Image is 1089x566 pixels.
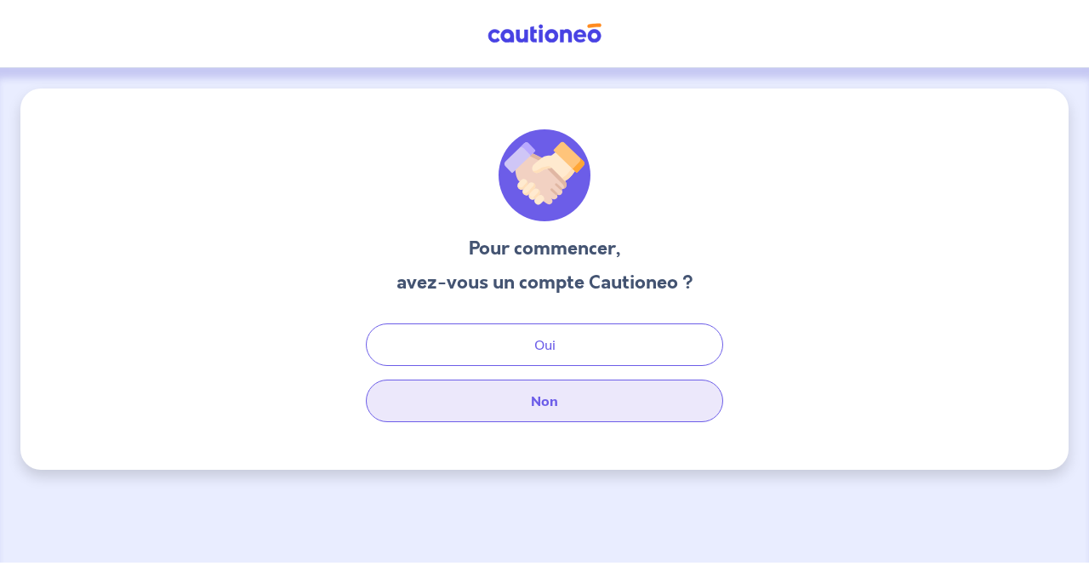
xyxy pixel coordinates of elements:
[396,269,693,296] h3: avez-vous un compte Cautioneo ?
[499,129,590,221] img: illu_welcome.svg
[396,235,693,262] h3: Pour commencer,
[481,23,608,44] img: Cautioneo
[366,380,723,422] button: Non
[366,323,723,366] button: Oui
